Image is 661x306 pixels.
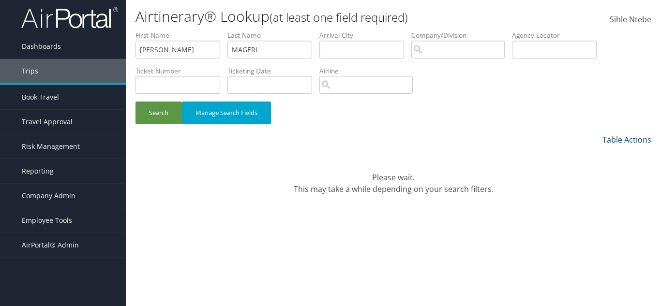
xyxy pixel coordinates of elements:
[411,30,512,40] label: Company/Division
[227,30,319,40] label: Last Name
[182,102,271,124] button: Manage Search Fields
[610,14,651,25] span: Sihle Ntebe
[22,85,59,109] span: Book Travel
[135,160,651,195] div: Please wait. This may take a while depending on your search filters.
[319,66,420,76] label: Airline
[22,184,75,208] span: Company Admin
[21,6,118,29] img: airportal-logo.png
[22,59,38,83] span: Trips
[319,30,411,40] label: Arrival City
[135,6,480,27] h1: Airtinerary® Lookup
[610,5,651,35] a: Sihle Ntebe
[135,30,227,40] label: First Name
[135,66,227,76] label: Ticket Number
[22,159,54,183] span: Reporting
[270,9,408,25] small: (at least one field required)
[22,34,61,58] span: Dashboards
[22,233,79,257] span: AirPortal® Admin
[512,30,604,40] label: Agency Locator
[22,134,80,159] span: Risk Management
[22,208,72,233] span: Employee Tools
[22,110,73,134] span: Travel Approval
[135,102,182,124] button: Search
[602,134,651,145] a: Table Actions
[227,66,319,76] label: Ticketing Date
